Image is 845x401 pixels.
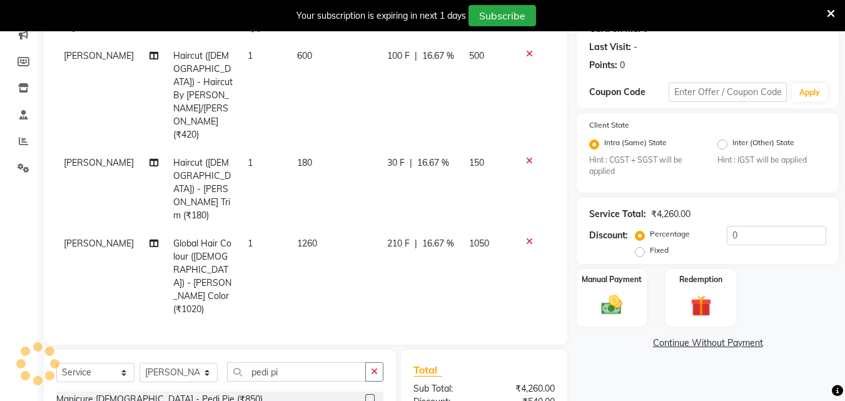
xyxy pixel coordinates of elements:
a: Continue Without Payment [579,337,836,350]
div: Discount: [589,229,628,242]
span: Total [413,363,442,377]
span: 1 [248,157,253,168]
label: Inter (Other) State [732,137,794,152]
span: 1200 [297,332,317,343]
div: ₹4,260.00 [651,208,691,221]
div: Coupon Code [589,86,668,99]
span: Global Hair Colour ([DEMOGRAPHIC_DATA]) - [PERSON_NAME] Color (₹1020) [173,238,231,315]
span: | [415,49,417,63]
span: 30 F [387,156,405,170]
div: ₹4,260.00 [484,382,564,395]
span: | [415,237,417,250]
span: Haircut ([DEMOGRAPHIC_DATA]) - [PERSON_NAME] Trim (₹180) [173,157,231,221]
span: 1 [248,50,253,61]
div: Sub Total: [404,382,484,395]
span: 100 F [387,49,410,63]
div: Your subscription is expiring in next 1 days [296,9,466,23]
span: 16.67 % [422,331,454,344]
span: [PERSON_NAME] [64,50,134,61]
span: 200 F [387,331,410,344]
label: Redemption [679,274,722,285]
label: Fixed [650,245,669,256]
div: 0 [620,59,625,72]
span: | [415,331,417,344]
small: Hint : CGST + SGST will be applied [589,155,698,178]
div: - [634,41,637,54]
span: 1 [248,238,253,249]
span: 16.67 % [422,49,454,63]
span: Calm & Relax ([DEMOGRAPHIC_DATA]) - Nashi Hair Spa (₹1200) [173,332,228,395]
span: 1260 [297,238,317,249]
label: Manual Payment [582,274,642,285]
span: [PERSON_NAME] [64,332,134,343]
span: 16.67 % [417,156,449,170]
small: Hint : IGST will be applied [717,155,826,166]
span: 16.67 % [422,237,454,250]
label: Client State [589,119,629,131]
span: 180 [297,157,312,168]
label: Percentage [650,228,690,240]
span: 600 [297,50,312,61]
input: Enter Offer / Coupon Code [669,83,787,102]
span: 1000 [469,332,489,343]
span: 1 [248,332,253,343]
input: Search or Scan [227,362,366,382]
span: | [410,156,412,170]
img: _gift.svg [684,293,718,318]
span: 210 F [387,237,410,250]
div: Points: [589,59,617,72]
label: Intra (Same) State [604,137,667,152]
span: [PERSON_NAME] [64,238,134,249]
button: Subscribe [468,5,536,26]
span: [PERSON_NAME] [64,157,134,168]
div: Service Total: [589,208,646,221]
span: Haircut ([DEMOGRAPHIC_DATA]) - Haircut By [PERSON_NAME]/[PERSON_NAME] (₹420) [173,50,233,140]
img: _cash.svg [595,293,629,317]
button: Apply [792,83,827,102]
span: 500 [469,50,484,61]
span: 1050 [469,238,489,249]
span: 150 [469,157,484,168]
div: Last Visit: [589,41,631,54]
